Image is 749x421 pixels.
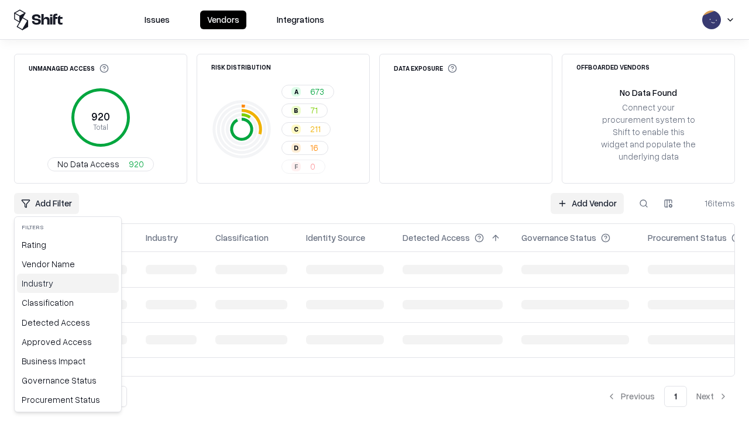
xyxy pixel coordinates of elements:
[17,332,119,351] div: Approved Access
[17,254,119,274] div: Vendor Name
[17,351,119,371] div: Business Impact
[17,235,119,254] div: Rating
[17,371,119,390] div: Governance Status
[17,293,119,312] div: Classification
[17,219,119,235] div: Filters
[17,313,119,332] div: Detected Access
[17,390,119,409] div: Procurement Status
[14,216,122,412] div: Add Filter
[17,274,119,293] div: Industry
